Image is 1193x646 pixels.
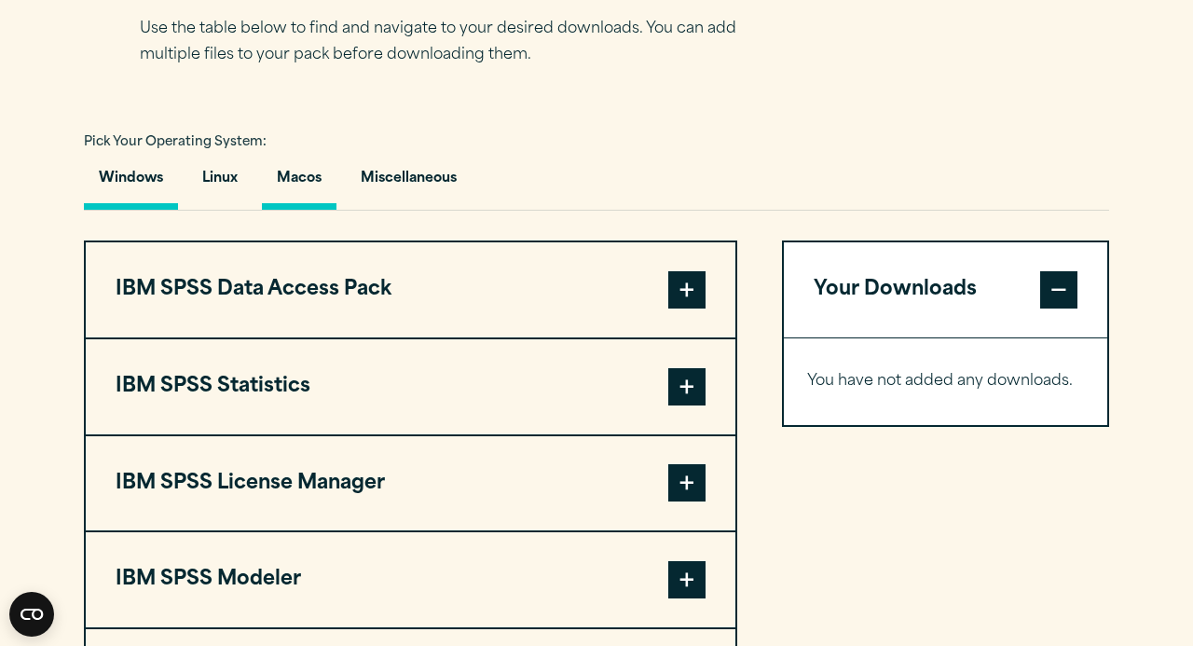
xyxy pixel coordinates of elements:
[140,16,764,70] p: Use the table below to find and navigate to your desired downloads. You can add multiple files to...
[9,592,54,637] button: Open CMP widget
[86,242,735,337] button: IBM SPSS Data Access Pack
[187,157,253,210] button: Linux
[346,157,472,210] button: Miscellaneous
[807,368,1084,395] p: You have not added any downloads.
[86,532,735,627] button: IBM SPSS Modeler
[84,157,178,210] button: Windows
[262,157,336,210] button: Macos
[784,337,1107,425] div: Your Downloads
[784,242,1107,337] button: Your Downloads
[86,436,735,531] button: IBM SPSS License Manager
[86,339,735,434] button: IBM SPSS Statistics
[84,136,267,148] span: Pick Your Operating System:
